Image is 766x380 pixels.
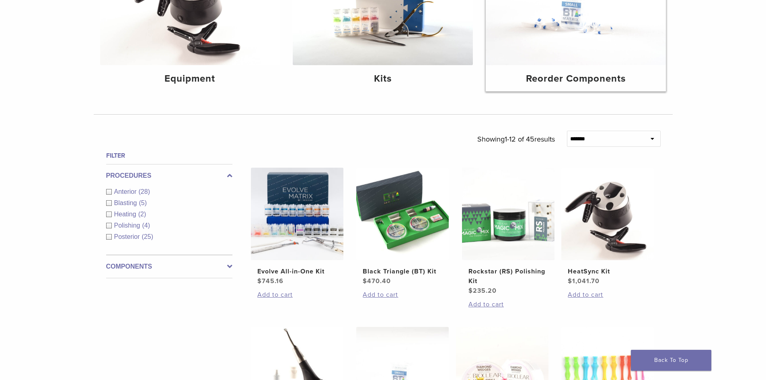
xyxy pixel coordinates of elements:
span: (28) [139,188,150,195]
span: (2) [138,211,146,218]
a: HeatSync KitHeatSync Kit $1,041.70 [561,168,655,286]
h2: Rockstar (RS) Polishing Kit [468,267,548,286]
span: $ [257,277,262,285]
bdi: 470.40 [363,277,391,285]
span: Blasting [114,199,139,206]
span: (25) [142,233,153,240]
img: Rockstar (RS) Polishing Kit [462,168,554,260]
img: Black Triangle (BT) Kit [356,168,449,260]
a: Rockstar (RS) Polishing KitRockstar (RS) Polishing Kit $235.20 [462,168,555,296]
h4: Equipment [107,72,274,86]
span: Polishing [114,222,142,229]
bdi: 745.16 [257,277,283,285]
a: Black Triangle (BT) KitBlack Triangle (BT) Kit $470.40 [356,168,450,286]
span: $ [468,287,473,295]
label: Components [106,262,232,271]
span: Anterior [114,188,139,195]
label: Procedures [106,171,232,181]
span: (4) [142,222,150,229]
bdi: 235.20 [468,287,497,295]
h2: HeatSync Kit [568,267,647,276]
h2: Black Triangle (BT) Kit [363,267,442,276]
img: HeatSync Kit [561,168,654,260]
span: Posterior [114,233,142,240]
span: 1-12 of 45 [505,135,534,144]
span: $ [363,277,367,285]
a: Add to cart: “Rockstar (RS) Polishing Kit” [468,300,548,309]
span: $ [568,277,572,285]
a: Back To Top [631,350,711,371]
a: Evolve All-in-One KitEvolve All-in-One Kit $745.16 [251,168,344,286]
span: (5) [139,199,147,206]
h4: Kits [299,72,466,86]
a: Add to cart: “Evolve All-in-One Kit” [257,290,337,300]
h4: Reorder Components [492,72,659,86]
img: Evolve All-in-One Kit [251,168,343,260]
span: Heating [114,211,138,218]
p: Showing results [477,131,555,148]
h2: Evolve All-in-One Kit [257,267,337,276]
h4: Filter [106,151,232,160]
bdi: 1,041.70 [568,277,600,285]
a: Add to cart: “Black Triangle (BT) Kit” [363,290,442,300]
a: Add to cart: “HeatSync Kit” [568,290,647,300]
